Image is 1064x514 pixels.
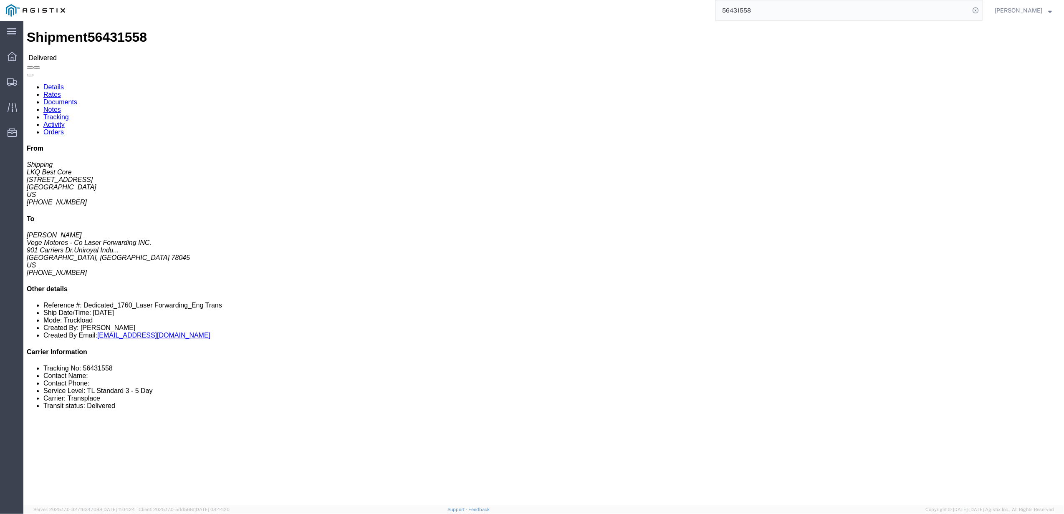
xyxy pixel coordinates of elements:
[102,507,135,512] span: [DATE] 11:04:24
[447,507,468,512] a: Support
[23,21,1064,505] iframe: FS Legacy Container
[33,507,135,512] span: Server: 2025.17.0-327f6347098
[925,506,1054,513] span: Copyright © [DATE]-[DATE] Agistix Inc., All Rights Reserved
[994,5,1052,15] button: [PERSON_NAME]
[716,0,970,20] input: Search for shipment number, reference number
[995,6,1042,15] span: Jorge Hinojosa
[139,507,230,512] span: Client: 2025.17.0-5dd568f
[468,507,490,512] a: Feedback
[195,507,230,512] span: [DATE] 08:44:20
[6,4,65,17] img: logo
